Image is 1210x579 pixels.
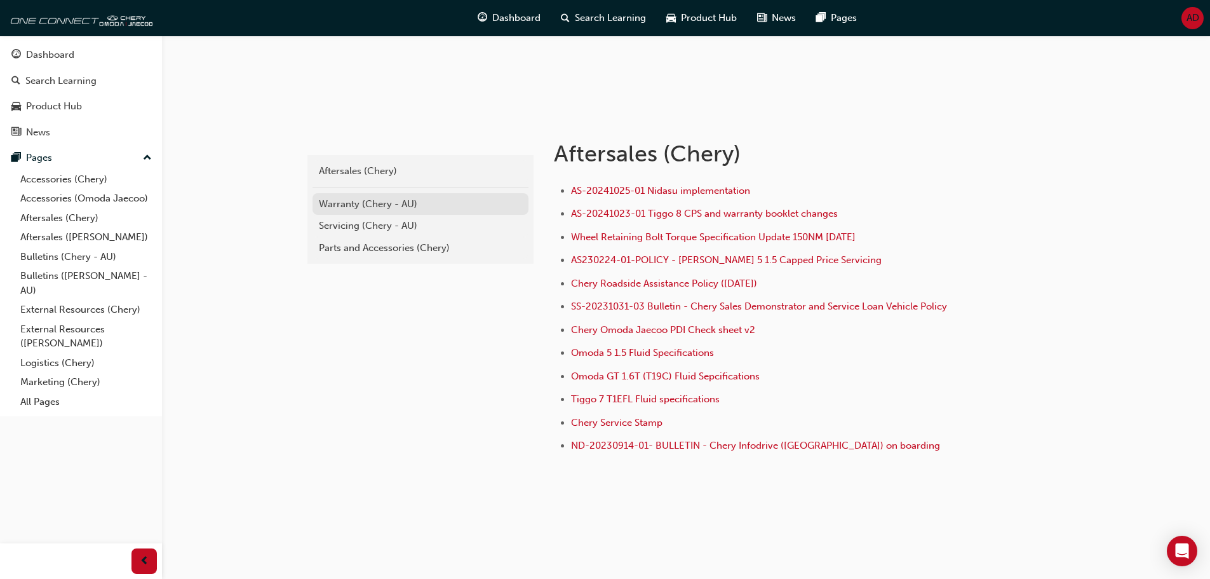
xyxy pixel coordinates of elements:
[478,10,487,26] span: guage-icon
[666,10,676,26] span: car-icon
[5,146,157,170] button: Pages
[571,208,838,219] a: AS-20241023-01 Tiggo 8 CPS and warranty booklet changes
[806,5,867,31] a: pages-iconPages
[15,300,157,320] a: External Resources (Chery)
[571,440,940,451] a: ND-20230914-01- BULLETIN - Chery Infodrive ([GEOGRAPHIC_DATA]) on boarding
[319,164,522,179] div: Aftersales (Chery)
[467,5,551,31] a: guage-iconDashboard
[313,160,528,182] a: Aftersales (Chery)
[26,48,74,62] div: Dashboard
[656,5,747,31] a: car-iconProduct Hub
[5,41,157,146] button: DashboardSearch LearningProduct HubNews
[571,324,755,336] a: Chery Omoda Jaecoo PDI Check sheet v2
[15,353,157,373] a: Logistics (Chery)
[571,185,750,196] a: AS-20241025-01 Nidasu implementation
[26,125,50,140] div: News
[15,208,157,228] a: Aftersales (Chery)
[15,392,157,412] a: All Pages
[26,99,82,114] div: Product Hub
[11,50,21,61] span: guage-icon
[575,11,646,25] span: Search Learning
[571,393,720,405] a: Tiggo 7 T1EFL Fluid specifications
[681,11,737,25] span: Product Hub
[319,197,522,212] div: Warranty (Chery - AU)
[551,5,656,31] a: search-iconSearch Learning
[571,347,714,358] a: Omoda 5 1.5 Fluid Specifications
[757,10,767,26] span: news-icon
[1167,536,1197,566] div: Open Intercom Messenger
[571,254,882,266] a: AS230224-01-POLICY - [PERSON_NAME] 5 1.5 Capped Price Servicing
[15,266,157,300] a: Bulletins ([PERSON_NAME] - AU)
[5,121,157,144] a: News
[313,215,528,237] a: Servicing (Chery - AU)
[25,74,97,88] div: Search Learning
[816,10,826,26] span: pages-icon
[11,76,20,87] span: search-icon
[571,371,760,382] a: Omoda GT 1.6T (T19C) Fluid Sepcifications
[11,101,21,112] span: car-icon
[1181,7,1204,29] button: AD
[15,228,157,247] a: Aftersales ([PERSON_NAME])
[554,140,971,168] h1: Aftersales (Chery)
[140,554,149,569] span: prev-icon
[561,10,570,26] span: search-icon
[1186,11,1199,25] span: AD
[492,11,541,25] span: Dashboard
[831,11,857,25] span: Pages
[313,237,528,259] a: Parts and Accessories (Chery)
[772,11,796,25] span: News
[15,170,157,189] a: Accessories (Chery)
[313,193,528,215] a: Warranty (Chery - AU)
[319,241,522,255] div: Parts and Accessories (Chery)
[747,5,806,31] a: news-iconNews
[11,153,21,164] span: pages-icon
[26,151,52,165] div: Pages
[571,301,947,312] a: SS-20231031-03 Bulletin - Chery Sales Demonstrator and Service Loan Vehicle Policy
[6,5,152,31] img: oneconnect
[571,278,757,289] a: Chery Roadside Assistance Policy ([DATE])
[5,95,157,118] a: Product Hub
[571,417,662,428] a: Chery Service Stamp
[15,247,157,267] a: Bulletins (Chery - AU)
[143,150,152,167] span: up-icon
[319,219,522,233] div: Servicing (Chery - AU)
[11,127,21,139] span: news-icon
[15,320,157,353] a: External Resources ([PERSON_NAME])
[571,231,856,243] a: Wheel Retaining Bolt Torque Specification Update 150NM [DATE]
[15,372,157,392] a: Marketing (Chery)
[15,189,157,208] a: Accessories (Omoda Jaecoo)
[5,43,157,67] a: Dashboard
[5,69,157,93] a: Search Learning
